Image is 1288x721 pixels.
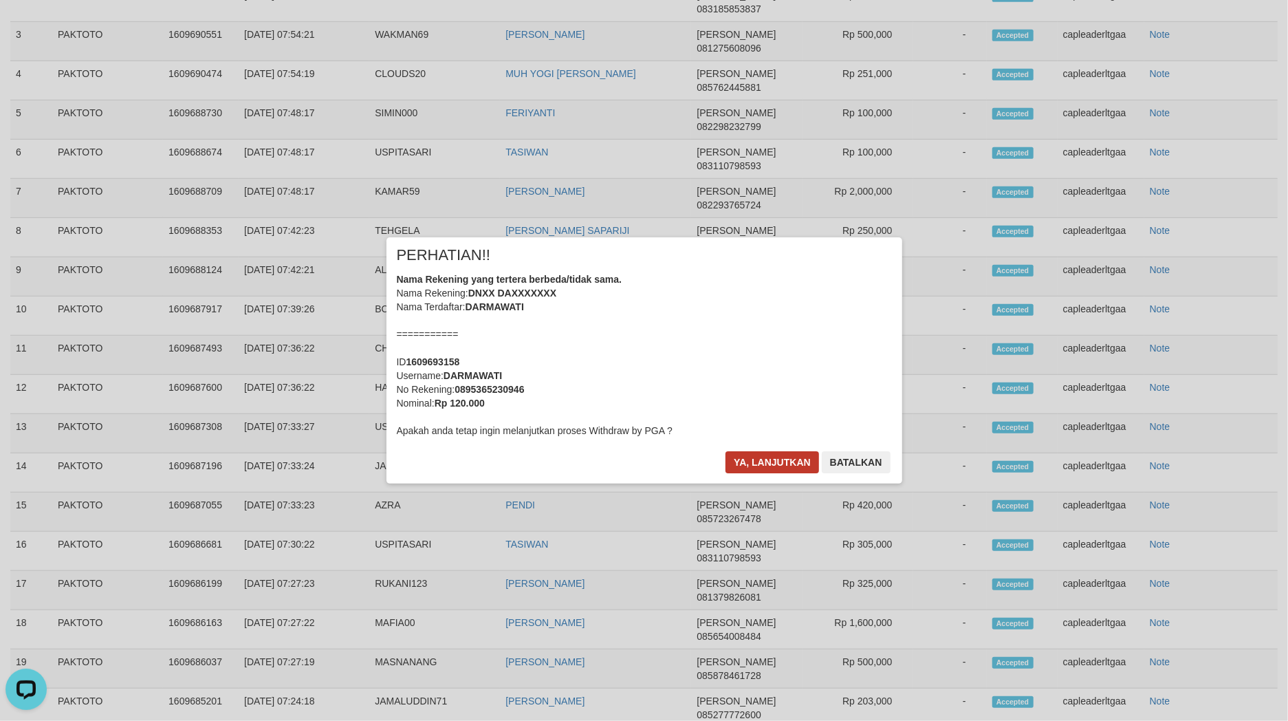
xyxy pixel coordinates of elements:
[435,398,485,409] b: Rp 120.000
[466,301,524,312] b: DARMAWATI
[822,451,891,473] button: Batalkan
[455,384,524,395] b: 0895365230946
[725,451,819,473] button: Ya, lanjutkan
[406,356,460,367] b: 1609693158
[397,248,491,262] span: PERHATIAN!!
[397,272,892,438] div: Nama Rekening: Nama Terdaftar: =========== ID Username: No Rekening: Nominal: Apakah anda tetap i...
[444,370,502,381] b: DARMAWATI
[468,288,556,299] b: DNXX DAXXXXXXX
[6,6,47,47] button: Open LiveChat chat widget
[397,274,622,285] b: Nama Rekening yang tertera berbeda/tidak sama.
